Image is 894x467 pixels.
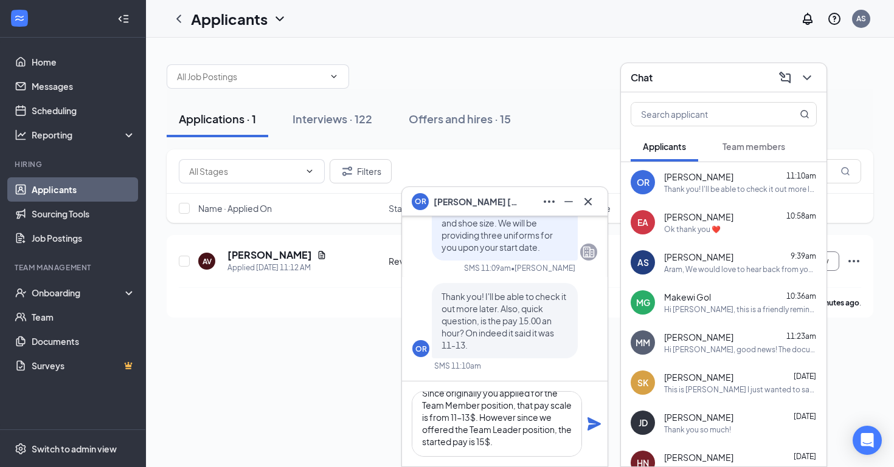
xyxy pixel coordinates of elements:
[179,111,256,126] div: Applications · 1
[32,353,136,378] a: SurveysCrown
[198,202,272,214] span: Name · Applied On
[664,411,733,423] span: [PERSON_NAME]
[15,443,27,455] svg: Settings
[800,109,809,119] svg: MagnifyingGlass
[631,71,653,84] h3: Chat
[340,164,355,179] svg: Filter
[786,211,816,220] span: 10:58am
[317,250,327,260] svg: Document
[664,184,817,194] div: Thank you! I'll be able to check it out more later. Also, quick question, is the pay 15.00 an hou...
[827,12,842,26] svg: QuestionInfo
[664,331,733,343] span: [PERSON_NAME]
[13,12,26,24] svg: WorkstreamLogo
[581,194,595,209] svg: Cross
[389,255,480,267] div: Review Stage
[637,176,650,188] div: OR
[778,70,792,85] svg: ComposeMessage
[32,129,136,141] div: Reporting
[464,263,511,273] div: SMS 11:09am
[32,74,136,98] a: Messages
[32,98,136,123] a: Scheduling
[800,12,815,26] svg: Notifications
[511,263,575,273] span: • [PERSON_NAME]
[32,50,136,74] a: Home
[639,417,648,429] div: JD
[637,256,649,268] div: AS
[786,332,816,341] span: 11:23am
[853,426,882,455] div: Open Intercom Messenger
[305,166,314,176] svg: ChevronDown
[227,262,327,274] div: Applied [DATE] 11:12 AM
[15,159,133,169] div: Hiring
[791,251,816,261] span: 9:39am
[293,111,372,126] div: Interviews · 122
[172,12,186,26] svg: ChevronLeft
[664,304,817,315] div: Hi [PERSON_NAME], this is a friendly reminder. Please select an interview time slot for your Team...
[664,251,733,263] span: [PERSON_NAME]
[434,361,481,371] div: SMS 11:10am
[840,166,850,176] svg: MagnifyingGlass
[664,384,817,395] div: This is [PERSON_NAME] I just wanted to say thank you for the interview and I hope to hear from yo...
[856,13,866,24] div: AS
[664,344,817,355] div: Hi [PERSON_NAME], good news! The document signature request for [DEMOGRAPHIC_DATA]-fil-A - Kitche...
[806,298,859,307] b: 27 minutes ago
[794,452,816,461] span: [DATE]
[637,216,648,228] div: EA
[191,9,268,29] h1: Applicants
[189,165,300,178] input: All Stages
[539,192,559,211] button: Ellipses
[330,159,392,183] button: Filter Filters
[631,103,775,126] input: Search applicant
[409,111,511,126] div: Offers and hires · 15
[15,287,27,299] svg: UserCheck
[786,291,816,301] span: 10:36am
[561,194,576,209] svg: Minimize
[542,194,556,209] svg: Ellipses
[794,372,816,381] span: [DATE]
[794,412,816,421] span: [DATE]
[203,256,212,267] div: AV
[272,12,287,26] svg: ChevronDown
[664,424,731,435] div: Thank you so much!
[32,305,136,329] a: Team
[117,13,130,25] svg: Collapse
[587,417,601,431] button: Plane
[800,70,814,85] svg: ChevronDown
[786,171,816,180] span: 11:10am
[434,195,519,208] span: [PERSON_NAME] [PERSON_NAME]
[637,377,648,389] div: SK
[847,254,861,268] svg: Ellipses
[32,226,136,250] a: Job Postings
[32,287,125,299] div: Onboarding
[797,68,817,87] button: ChevronDown
[581,245,596,259] svg: Company
[664,291,711,303] span: Makewi Gol
[664,211,733,223] span: [PERSON_NAME]
[636,296,650,308] div: MG
[329,72,339,81] svg: ChevronDown
[227,248,312,262] h5: [PERSON_NAME]
[664,371,733,383] span: [PERSON_NAME]
[442,291,566,350] span: Thank you! I'll be able to check it out more later. Also, quick question, is the pay 15.00 an hou...
[664,171,733,183] span: [PERSON_NAME]
[664,451,733,463] span: [PERSON_NAME]
[775,68,795,87] button: ComposeMessage
[32,202,136,226] a: Sourcing Tools
[415,344,427,354] div: OR
[578,192,598,211] button: Cross
[32,329,136,353] a: Documents
[559,192,578,211] button: Minimize
[636,336,650,349] div: MM
[15,129,27,141] svg: Analysis
[389,202,413,214] span: Stage
[722,141,785,152] span: Team members
[664,264,817,274] div: Aram, We would love to hear back from you by the end of the day if you are interested in joining ...
[177,70,324,83] input: All Job Postings
[643,141,686,152] span: Applicants
[15,262,133,273] div: Team Management
[412,391,582,457] textarea: Since originally you applied for the Team Member position, that pay scale is from 11-13$. However...
[32,443,117,455] div: Switch to admin view
[664,224,721,234] div: Ok thank you ❤️
[32,177,136,202] a: Applicants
